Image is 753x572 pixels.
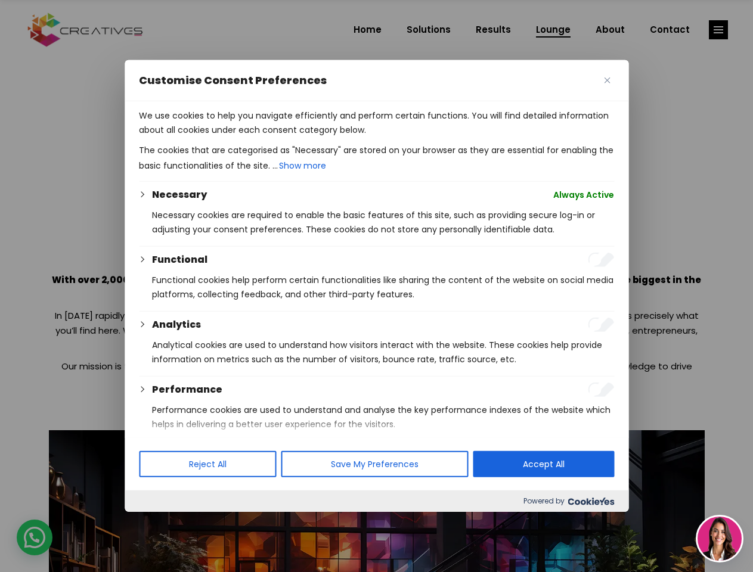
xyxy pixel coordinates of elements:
p: We use cookies to help you navigate efficiently and perform certain functions. You will find deta... [139,108,614,137]
p: Performance cookies are used to understand and analyse the key performance indexes of the website... [152,403,614,431]
input: Enable Functional [588,253,614,267]
p: Analytical cookies are used to understand how visitors interact with the website. These cookies h... [152,338,614,366]
button: Reject All [139,451,276,477]
img: agent [698,517,742,561]
div: Powered by [125,490,628,512]
button: Performance [152,383,222,397]
p: Necessary cookies are required to enable the basic features of this site, such as providing secur... [152,208,614,237]
button: Show more [278,157,327,174]
img: Close [604,77,610,83]
button: Save My Preferences [281,451,468,477]
span: Always Active [553,188,614,202]
input: Enable Performance [588,383,614,397]
p: Functional cookies help perform certain functionalities like sharing the content of the website o... [152,273,614,301]
img: Cookieyes logo [568,498,614,505]
p: The cookies that are categorised as "Necessary" are stored on your browser as they are essential ... [139,143,614,174]
button: Close [600,73,614,88]
input: Enable Analytics [588,318,614,332]
span: Customise Consent Preferences [139,73,327,88]
button: Functional [152,253,207,267]
div: Customise Consent Preferences [125,60,628,512]
button: Accept All [473,451,614,477]
button: Necessary [152,188,207,202]
button: Analytics [152,318,201,332]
